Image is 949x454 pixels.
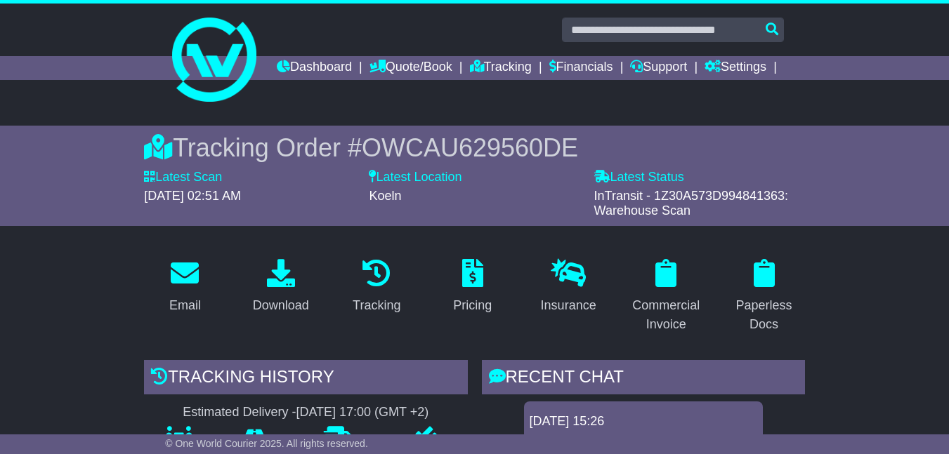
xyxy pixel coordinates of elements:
span: InTransit - 1Z30A573D994841363: Warehouse Scan [594,189,789,218]
a: Dashboard [277,56,352,80]
span: © One World Courier 2025. All rights reserved. [165,438,368,449]
div: Tracking history [144,360,467,398]
label: Latest Status [594,170,684,185]
span: Koeln [369,189,401,203]
a: Tracking [343,254,410,320]
a: Support [630,56,687,80]
div: Download [253,296,309,315]
a: Email [160,254,210,320]
a: Insurance [532,254,606,320]
div: Commercial Invoice [632,296,700,334]
div: Tracking Order # [144,133,805,163]
a: Quote/Book [369,56,452,80]
a: Paperless Docs [723,254,804,339]
div: Paperless Docs [732,296,795,334]
div: Tracking [353,296,400,315]
span: OWCAU629560DE [362,133,578,162]
div: Insurance [541,296,596,315]
a: Commercial Invoice [623,254,709,339]
div: Email [169,296,201,315]
div: RECENT CHAT [482,360,805,398]
a: Tracking [470,56,532,80]
a: Download [244,254,318,320]
a: Financials [549,56,613,80]
div: [DATE] 17:00 (GMT +2) [296,405,428,420]
div: Estimated Delivery - [144,405,467,420]
span: [DATE] 02:51 AM [144,189,241,203]
a: Settings [705,56,766,80]
div: [DATE] 15:26 [530,414,757,429]
div: Pricing [453,296,492,315]
label: Latest Scan [144,170,222,185]
label: Latest Location [369,170,462,185]
a: Pricing [444,254,501,320]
